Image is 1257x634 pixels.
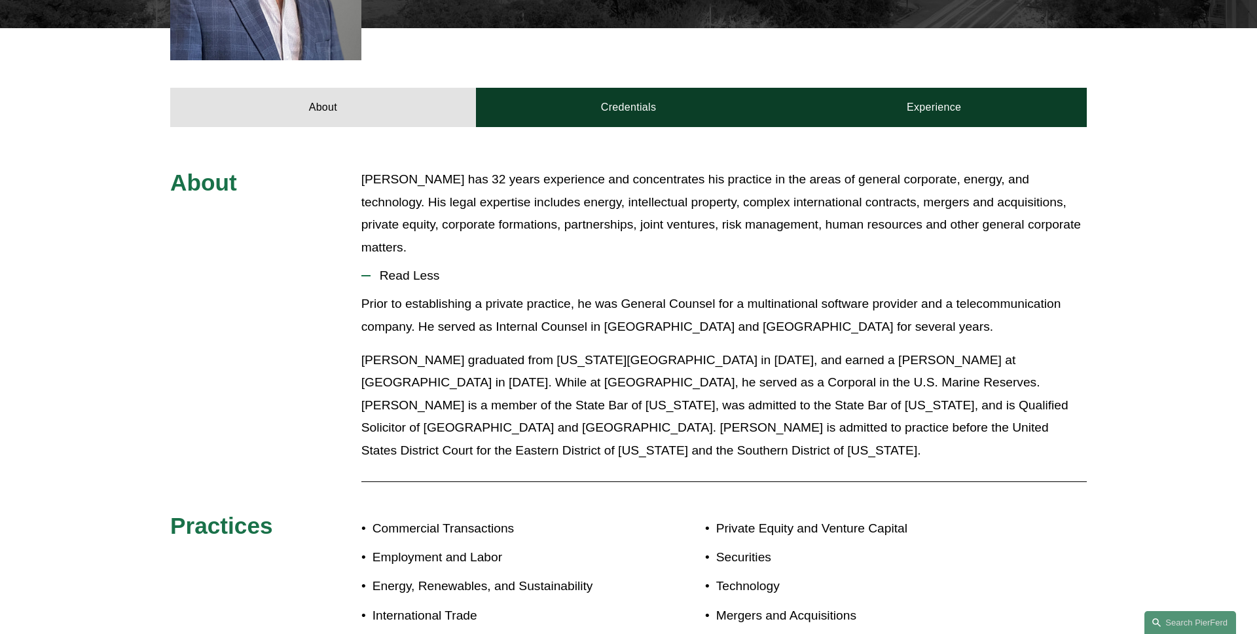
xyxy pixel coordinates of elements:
[373,517,628,540] p: Commercial Transactions
[170,513,273,538] span: Practices
[716,575,1011,598] p: Technology
[361,293,1087,338] p: Prior to establishing a private practice, he was General Counsel for a multinational software pro...
[1144,611,1236,634] a: Search this site
[361,293,1087,472] div: Read Less
[361,259,1087,293] button: Read Less
[361,349,1087,462] p: [PERSON_NAME] graduated from [US_STATE][GEOGRAPHIC_DATA] in [DATE], and earned a [PERSON_NAME] at...
[373,605,628,627] p: International Trade
[170,88,476,127] a: About
[716,517,1011,540] p: Private Equity and Venture Capital
[476,88,782,127] a: Credentials
[373,546,628,569] p: Employment and Labor
[371,269,1087,283] span: Read Less
[373,575,628,598] p: Energy, Renewables, and Sustainability
[781,88,1087,127] a: Experience
[716,546,1011,569] p: Securities
[716,605,1011,627] p: Mergers and Acquisitions
[361,168,1087,259] p: [PERSON_NAME] has 32 years experience and concentrates his practice in the areas of general corpo...
[170,170,237,195] span: About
